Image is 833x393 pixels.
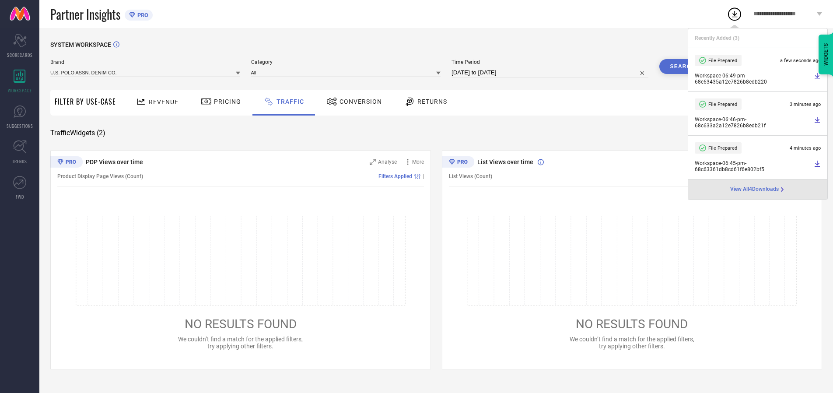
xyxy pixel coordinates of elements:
span: File Prepared [708,58,737,63]
span: Filter By Use-Case [55,96,116,107]
span: | [423,173,424,179]
span: List Views over time [477,158,533,165]
a: Download [814,116,821,129]
span: SUGGESTIONS [7,123,33,129]
svg: Zoom [370,159,376,165]
span: NO RESULTS FOUND [576,317,688,331]
span: File Prepared [708,145,737,151]
span: NO RESULTS FOUND [185,317,297,331]
div: Open download page [730,186,786,193]
span: SYSTEM WORKSPACE [50,41,111,48]
span: Returns [417,98,447,105]
span: a few seconds ago [780,58,821,63]
input: Select time period [451,67,648,78]
div: Open download list [727,6,742,22]
button: Search [659,59,707,74]
a: Download [814,73,821,85]
span: Conversion [339,98,382,105]
a: View All4Downloads [730,186,786,193]
span: FWD [16,193,24,200]
span: SCORECARDS [7,52,33,58]
span: Recently Added ( 3 ) [695,35,739,41]
span: TRENDS [12,158,27,165]
span: Brand [50,59,240,65]
span: PRO [135,12,148,18]
span: Partner Insights [50,5,120,23]
span: We couldn’t find a match for the applied filters, try applying other filters. [570,336,694,350]
span: File Prepared [708,102,737,107]
span: Time Period [451,59,648,65]
span: Traffic Widgets ( 2 ) [50,129,105,137]
span: 4 minutes ago [790,145,821,151]
span: Workspace - 06:45-pm - 68c63361db8cd61f6e802bf5 [695,160,812,172]
span: We couldn’t find a match for the applied filters, try applying other filters. [178,336,303,350]
span: WORKSPACE [8,87,32,94]
span: Workspace - 06:46-pm - 68c633a2a12e7826b8edb21f [695,116,812,129]
span: Category [251,59,441,65]
span: 3 minutes ago [790,102,821,107]
span: List Views (Count) [449,173,492,179]
div: Premium [50,156,83,169]
div: Premium [442,156,474,169]
span: Workspace - 06:49-pm - 68c63435a12e7826b8edb220 [695,73,812,85]
span: Product Display Page Views (Count) [57,173,143,179]
a: Download [814,160,821,172]
span: View All 4 Downloads [730,186,779,193]
span: PDP Views over time [86,158,143,165]
span: Pricing [214,98,241,105]
span: Traffic [276,98,304,105]
span: Revenue [149,98,178,105]
span: Filters Applied [378,173,412,179]
span: Analyse [378,159,397,165]
span: More [412,159,424,165]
